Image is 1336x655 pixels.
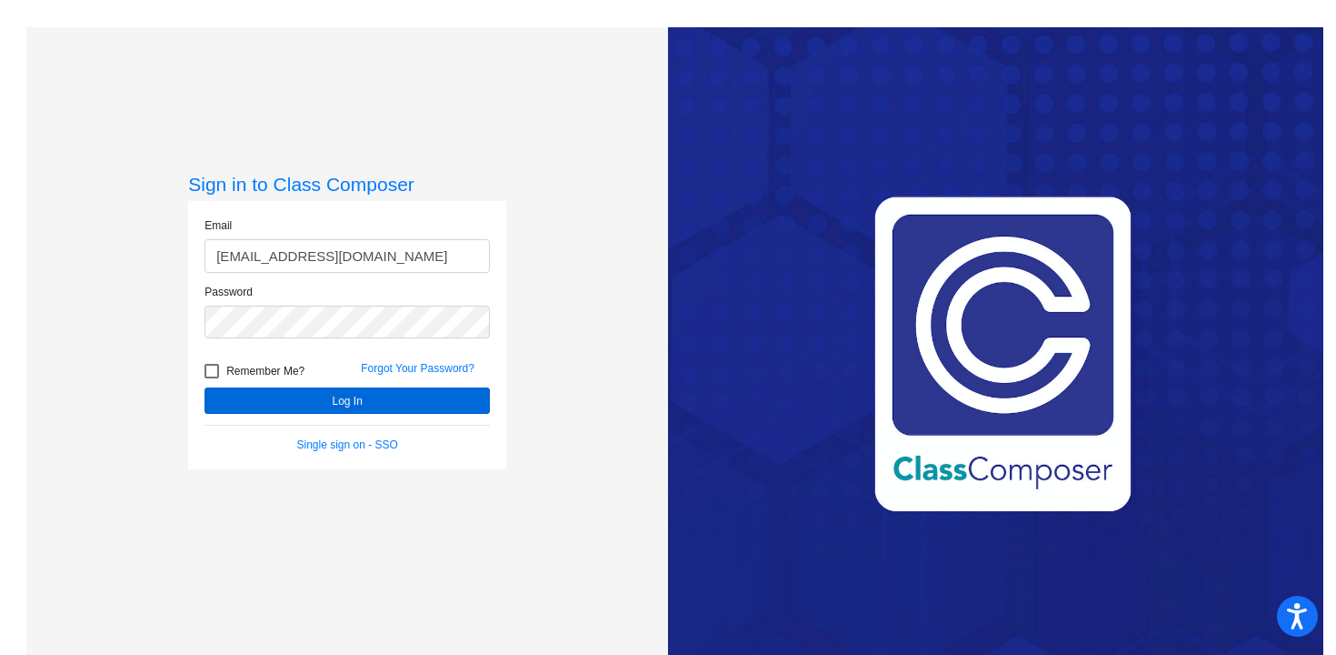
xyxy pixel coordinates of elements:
label: Email [204,217,232,234]
a: Forgot Your Password? [361,362,474,375]
button: Log In [204,388,490,414]
a: Single sign on - SSO [297,438,398,451]
label: Password [204,284,253,300]
h3: Sign in to Class Composer [188,173,506,196]
span: Remember Me? [226,360,304,382]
